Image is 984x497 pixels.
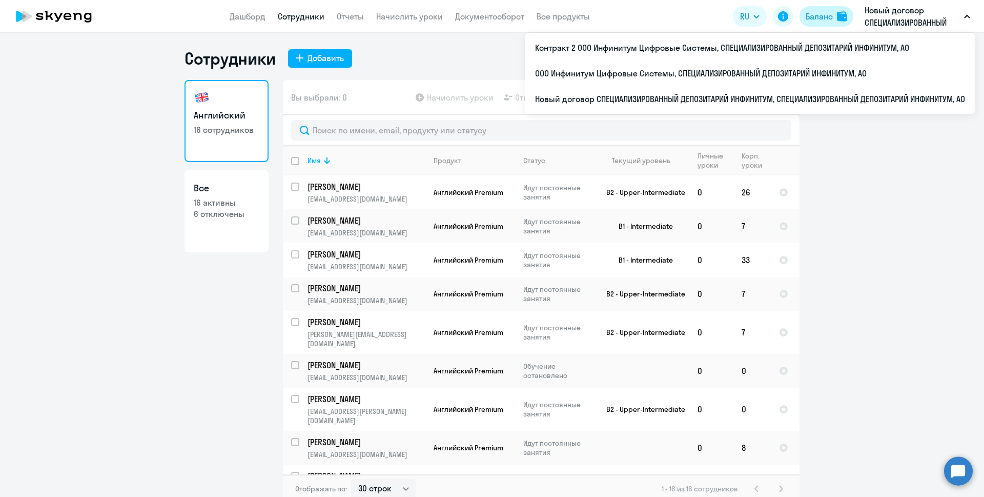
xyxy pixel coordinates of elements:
[307,283,423,294] p: [PERSON_NAME]
[307,249,423,260] p: [PERSON_NAME]
[799,6,853,27] button: Балансbalance
[307,156,425,165] div: Имя
[307,181,425,192] a: [PERSON_NAME]
[742,151,770,170] div: Корп. уроки
[733,354,771,388] td: 0
[523,156,593,165] div: Статус
[194,208,259,220] p: 6 отключены
[434,156,461,165] div: Продукт
[434,156,515,165] div: Продукт
[733,431,771,465] td: 8
[698,151,726,170] div: Личные уроки
[806,10,833,23] div: Баланс
[594,175,689,209] td: B2 - Upper-Intermediate
[307,470,423,482] p: [PERSON_NAME]
[307,450,425,459] p: [EMAIL_ADDRESS][DOMAIN_NAME]
[184,170,269,252] a: Все16 активны6 отключены
[278,11,324,22] a: Сотрудники
[859,4,975,29] button: Новый договор СПЕЦИАЛИЗИРОВАННЫЙ ДЕПОЗИТАРИЙ ИНФИНИТУМ, СПЕЦИАЛИЗИРОВАННЫЙ ДЕПОЗИТАРИЙ ИНФИНИТУМ, АО
[194,182,259,195] h3: Все
[307,262,425,271] p: [EMAIL_ADDRESS][DOMAIN_NAME]
[434,255,503,265] span: Английский Premium
[733,243,771,277] td: 33
[307,194,425,204] p: [EMAIL_ADDRESS][DOMAIN_NAME]
[194,89,210,106] img: english
[307,393,425,405] a: [PERSON_NAME]
[689,243,733,277] td: 0
[307,156,321,165] div: Имя
[307,283,425,294] a: [PERSON_NAME]
[689,311,733,354] td: 0
[434,405,503,414] span: Английский Premium
[523,156,545,165] div: Статус
[434,222,503,231] span: Английский Premium
[523,251,593,269] p: Идут постоянные занятия
[689,388,733,431] td: 0
[594,243,689,277] td: B1 - Intermediate
[523,217,593,235] p: Идут постоянные занятия
[523,362,593,380] p: Обучение остановлено
[307,52,344,64] div: Добавить
[594,209,689,243] td: B1 - Intermediate
[307,470,425,482] a: [PERSON_NAME]
[307,436,425,448] a: [PERSON_NAME]
[307,373,425,382] p: [EMAIL_ADDRESS][DOMAIN_NAME]
[733,209,771,243] td: 7
[194,197,259,208] p: 16 активны
[288,49,352,68] button: Добавить
[307,249,425,260] a: [PERSON_NAME]
[337,11,364,22] a: Отчеты
[523,439,593,457] p: Идут постоянные занятия
[307,296,425,305] p: [EMAIL_ADDRESS][DOMAIN_NAME]
[307,181,423,192] p: [PERSON_NAME]
[307,360,423,371] p: [PERSON_NAME]
[602,156,689,165] div: Текущий уровень
[523,400,593,419] p: Идут постоянные занятия
[698,151,733,170] div: Личные уроки
[307,316,423,328] p: [PERSON_NAME]
[194,109,259,122] h3: Английский
[307,393,423,405] p: [PERSON_NAME]
[742,151,764,170] div: Корп. уроки
[689,431,733,465] td: 0
[594,388,689,431] td: B2 - Upper-Intermediate
[184,48,276,69] h1: Сотрудники
[376,11,443,22] a: Начислить уроки
[523,472,593,491] p: Идут постоянные занятия
[291,91,347,104] span: Вы выбрали: 0
[307,436,423,448] p: [PERSON_NAME]
[689,354,733,388] td: 0
[733,175,771,209] td: 26
[434,188,503,197] span: Английский Premium
[525,33,975,114] ul: RU
[434,443,503,452] span: Английский Premium
[837,11,847,22] img: balance
[295,484,347,493] span: Отображать по:
[689,277,733,311] td: 0
[291,120,791,141] input: Поиск по имени, email, продукту или статусу
[523,285,593,303] p: Идут постоянные занятия
[689,209,733,243] td: 0
[307,360,425,371] a: [PERSON_NAME]
[612,156,670,165] div: Текущий уровень
[662,484,738,493] span: 1 - 16 из 16 сотрудников
[307,407,425,425] p: [EMAIL_ADDRESS][PERSON_NAME][DOMAIN_NAME]
[733,311,771,354] td: 7
[689,175,733,209] td: 0
[594,277,689,311] td: B2 - Upper-Intermediate
[523,183,593,202] p: Идут постоянные занятия
[733,6,767,27] button: RU
[594,311,689,354] td: B2 - Upper-Intermediate
[307,330,425,348] p: [PERSON_NAME][EMAIL_ADDRESS][DOMAIN_NAME]
[307,316,425,328] a: [PERSON_NAME]
[733,277,771,311] td: 7
[740,10,749,23] span: RU
[230,11,265,22] a: Дашборд
[455,11,524,22] a: Документооборот
[865,4,960,29] p: Новый договор СПЕЦИАЛИЗИРОВАННЫЙ ДЕПОЗИТАРИЙ ИНФИНИТУМ, СПЕЦИАЛИЗИРОВАННЫЙ ДЕПОЗИТАРИЙ ИНФИНИТУМ, АО
[434,366,503,375] span: Английский Premium
[434,328,503,337] span: Английский Premium
[523,323,593,342] p: Идут постоянные занятия
[194,124,259,135] p: 16 сотрудников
